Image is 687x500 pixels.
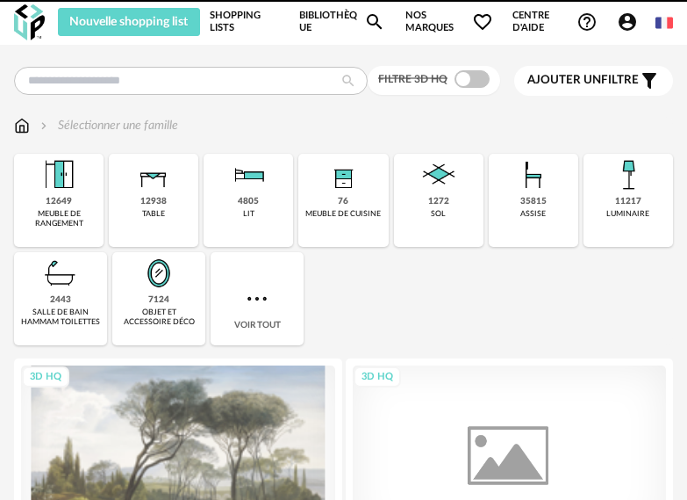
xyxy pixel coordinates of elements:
[38,154,80,196] img: Meuble%20de%20rangement.png
[655,14,673,32] img: fr
[639,70,660,91] span: Filter icon
[138,252,180,294] img: Miroir.png
[607,154,649,196] img: Luminaire.png
[142,209,165,219] div: table
[132,154,175,196] img: Table.png
[299,8,385,36] a: BibliothèqueMagnify icon
[14,4,45,40] img: OXP
[238,196,259,207] div: 4805
[305,209,381,219] div: meuble de cuisine
[364,11,385,33] span: Magnify icon
[512,10,598,35] span: Centre d'aideHelp Circle Outline icon
[378,74,447,84] span: Filtre 3D HQ
[405,8,493,36] span: Nos marques
[69,16,188,28] span: Nouvelle shopping list
[520,196,547,207] div: 35815
[19,209,98,229] div: meuble de rangement
[428,196,449,207] div: 1272
[514,66,673,96] button: Ajouter unfiltre Filter icon
[520,209,546,219] div: assise
[243,285,271,313] img: more.7b13dc1.svg
[338,196,348,207] div: 76
[354,366,401,388] div: 3D HQ
[617,11,646,33] span: Account Circle icon
[615,196,641,207] div: 11217
[527,73,639,88] span: filtre
[617,11,638,33] span: Account Circle icon
[22,366,69,388] div: 3D HQ
[243,209,254,219] div: lit
[576,11,598,33] span: Help Circle Outline icon
[37,117,51,134] img: svg+xml;base64,PHN2ZyB3aWR0aD0iMTYiIGhlaWdodD0iMTYiIHZpZXdCb3g9IjAgMCAxNiAxNiIgZmlsbD0ibm9uZSIgeG...
[527,74,601,86] span: Ajouter un
[418,154,460,196] img: Sol.png
[472,11,493,33] span: Heart Outline icon
[118,308,200,328] div: objet et accessoire déco
[211,252,304,345] div: Voir tout
[606,209,649,219] div: luminaire
[512,154,555,196] img: Assise.png
[37,117,178,134] div: Sélectionner une famille
[58,8,200,36] button: Nouvelle shopping list
[227,154,269,196] img: Literie.png
[148,294,169,306] div: 7124
[46,196,72,207] div: 12649
[50,294,71,306] div: 2443
[322,154,364,196] img: Rangement.png
[431,209,446,219] div: sol
[14,117,30,134] img: svg+xml;base64,PHN2ZyB3aWR0aD0iMTYiIGhlaWdodD0iMTciIHZpZXdCb3g9IjAgMCAxNiAxNyIgZmlsbD0ibm9uZSIgeG...
[210,8,280,36] a: Shopping Lists
[39,252,82,294] img: Salle%20de%20bain.png
[19,308,102,328] div: salle de bain hammam toilettes
[140,196,167,207] div: 12938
